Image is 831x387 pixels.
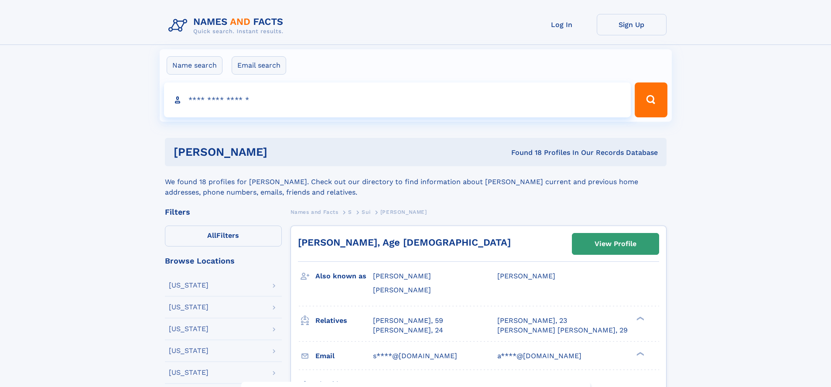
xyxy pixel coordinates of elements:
[315,313,373,328] h3: Relatives
[497,325,628,335] a: [PERSON_NAME] [PERSON_NAME], 29
[527,14,597,35] a: Log In
[164,82,631,117] input: search input
[169,369,209,376] div: [US_STATE]
[232,56,286,75] label: Email search
[497,316,567,325] a: [PERSON_NAME], 23
[572,233,659,254] a: View Profile
[634,315,645,321] div: ❯
[348,206,352,217] a: S
[174,147,390,158] h1: [PERSON_NAME]
[207,231,216,240] span: All
[348,209,352,215] span: S
[315,349,373,363] h3: Email
[298,237,511,248] a: [PERSON_NAME], Age [DEMOGRAPHIC_DATA]
[315,269,373,284] h3: Also known as
[165,257,282,265] div: Browse Locations
[373,325,443,335] a: [PERSON_NAME], 24
[373,316,443,325] a: [PERSON_NAME], 59
[597,14,667,35] a: Sign Up
[169,325,209,332] div: [US_STATE]
[165,166,667,198] div: We found 18 profiles for [PERSON_NAME]. Check out our directory to find information about [PERSON...
[634,351,645,356] div: ❯
[362,209,370,215] span: Sui
[165,208,282,216] div: Filters
[291,206,339,217] a: Names and Facts
[165,14,291,38] img: Logo Names and Facts
[362,206,370,217] a: Sui
[169,347,209,354] div: [US_STATE]
[380,209,427,215] span: [PERSON_NAME]
[373,272,431,280] span: [PERSON_NAME]
[165,226,282,247] label: Filters
[497,272,555,280] span: [PERSON_NAME]
[169,304,209,311] div: [US_STATE]
[167,56,222,75] label: Name search
[595,234,636,254] div: View Profile
[373,286,431,294] span: [PERSON_NAME]
[169,282,209,289] div: [US_STATE]
[635,82,667,117] button: Search Button
[389,148,658,158] div: Found 18 Profiles In Our Records Database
